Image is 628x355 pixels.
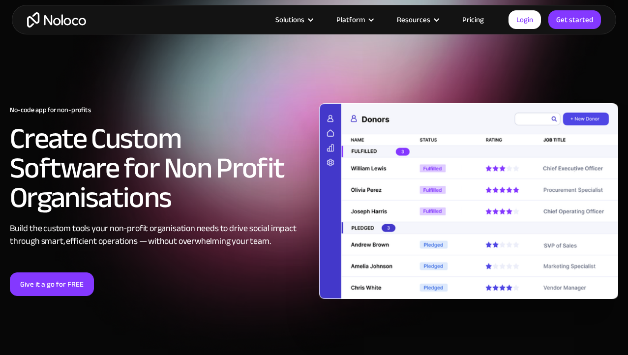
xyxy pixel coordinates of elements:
div: Resources [385,13,450,26]
div: Solutions [275,13,304,26]
h1: No-code app for non-profits [10,106,309,114]
a: home [27,12,86,28]
h2: Create Custom Software for Non Profit Organisations [10,124,309,212]
div: Resources [397,13,430,26]
div: Platform [336,13,365,26]
div: Build the custom tools your non-profit organisation needs to drive social impact through smart, e... [10,222,309,248]
div: Platform [324,13,385,26]
div: Solutions [263,13,324,26]
a: Login [508,10,541,29]
a: Give it a go for FREE [10,272,94,296]
a: Pricing [450,13,496,26]
a: Get started [548,10,601,29]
